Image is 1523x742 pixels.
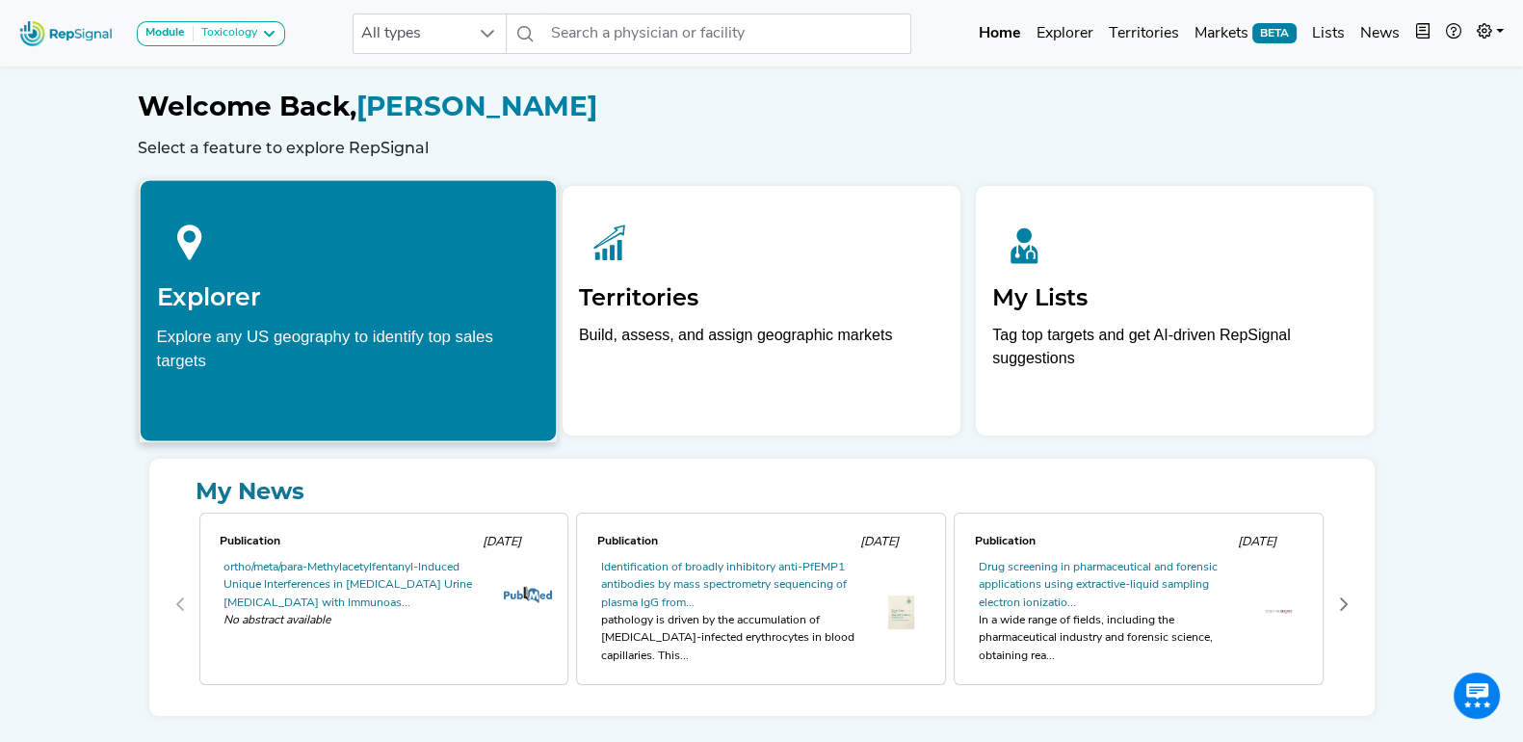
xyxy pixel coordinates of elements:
[504,586,552,603] img: pubmed_logo.fab3c44c.png
[978,562,1217,609] a: Drug screening in pharmaceutical and forensic applications using extractive-liquid sampling elect...
[888,596,914,629] img: th
[156,282,539,311] h2: Explorer
[579,284,944,312] h2: Territories
[1252,23,1297,42] span: BETA
[976,186,1374,436] a: My ListsTag top targets and get AI-driven RepSignal suggestions
[992,324,1357,381] p: Tag top targets and get AI-driven RepSignal suggestions
[354,14,469,53] span: All types
[139,179,557,441] a: ExplorerExplore any US geography to identify top sales targets
[165,474,1359,509] a: My News
[1237,536,1275,548] span: [DATE]
[138,91,1386,123] h1: [PERSON_NAME]
[596,536,657,547] span: Publication
[137,21,285,46] button: ModuleToxicology
[196,509,573,701] div: 0
[974,536,1035,547] span: Publication
[579,324,944,381] p: Build, assess, and assign geographic markets
[572,509,950,701] div: 1
[1266,610,1292,613] img: th
[220,536,280,547] span: Publication
[1101,14,1187,53] a: Territories
[543,13,911,54] input: Search a physician or facility
[1407,14,1438,53] button: Intel Book
[194,26,257,41] div: Toxicology
[600,562,846,609] a: Identification of broadly inhibitory anti-PfEMP1 antibodies by mass spectrometry sequencing of pl...
[859,536,898,548] span: [DATE]
[138,139,1386,157] h6: Select a feature to explore RepSignal
[971,14,1029,53] a: Home
[1029,14,1101,53] a: Explorer
[1328,589,1359,620] button: Next Page
[950,509,1327,701] div: 2
[223,612,487,629] span: No abstract available
[156,324,539,372] div: Explore any US geography to identify top sales targets
[1304,14,1352,53] a: Lists
[600,612,864,665] div: pathology is driven by the accumulation of [MEDICAL_DATA]-infected erythrocytes in blood capillar...
[145,27,185,39] strong: Module
[992,284,1357,312] h2: My Lists
[223,562,472,609] a: ortho/meta/para-Methylacetylfentanyl-Induced Unique Interferences in [MEDICAL_DATA] Urine [MEDICA...
[563,186,960,436] a: TerritoriesBuild, assess, and assign geographic markets
[482,536,520,548] span: [DATE]
[1187,14,1304,53] a: MarketsBETA
[1352,14,1407,53] a: News
[138,90,356,122] span: Welcome Back,
[978,612,1242,665] div: In a wide range of fields, including the pharmaceutical industry and forensic science, obtaining ...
